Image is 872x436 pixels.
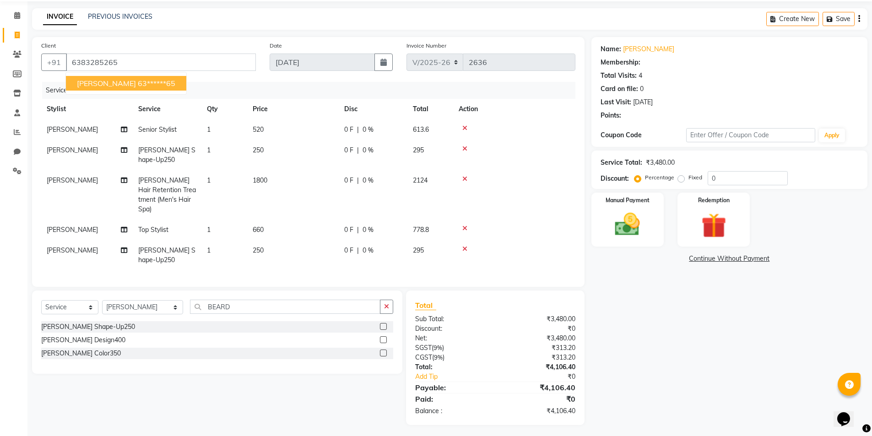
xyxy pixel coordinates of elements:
span: 0 F [344,125,353,135]
div: Sub Total: [408,314,495,324]
div: Total Visits: [601,71,637,81]
a: INVOICE [43,9,77,25]
div: 0 [640,84,644,94]
span: 2124 [413,176,428,184]
span: 1 [207,176,211,184]
label: Date [270,42,282,50]
div: Service Total: [601,158,642,167]
div: [DATE] [633,97,653,107]
iframe: chat widget [834,399,863,427]
span: 0 % [363,225,374,235]
span: 613.6 [413,125,429,134]
div: Name: [601,44,621,54]
a: Continue Without Payment [593,254,866,264]
span: 295 [413,246,424,254]
span: [PERSON_NAME] [47,226,98,234]
span: 520 [253,125,264,134]
div: Membership: [601,58,640,67]
div: Paid: [408,393,495,404]
label: Client [41,42,56,50]
span: 0 % [363,145,374,155]
span: 0 F [344,176,353,185]
div: [PERSON_NAME] Design400 [41,335,125,345]
span: 250 [253,246,264,254]
th: Action [453,99,575,119]
th: Price [247,99,339,119]
span: 0 % [363,246,374,255]
div: Discount: [408,324,495,334]
div: ( ) [408,343,495,353]
div: Payable: [408,382,495,393]
span: 0 F [344,246,353,255]
span: 778.8 [413,226,429,234]
span: 1800 [253,176,267,184]
a: [PERSON_NAME] [623,44,674,54]
label: Invoice Number [406,42,446,50]
span: | [357,176,359,185]
div: ₹313.20 [495,353,582,362]
input: Search by Name/Mobile/Email/Code [66,54,256,71]
span: 0 F [344,145,353,155]
div: ₹3,480.00 [495,314,582,324]
button: Create New [766,12,819,26]
input: Enter Offer / Coupon Code [686,128,815,142]
span: 295 [413,146,424,154]
span: [PERSON_NAME] [47,246,98,254]
div: ₹0 [495,324,582,334]
button: Apply [819,129,845,142]
th: Disc [339,99,407,119]
span: 0 F [344,225,353,235]
a: Add Tip [408,372,509,382]
span: SGST [415,344,432,352]
div: Last Visit: [601,97,631,107]
span: 1 [207,246,211,254]
th: Stylist [41,99,133,119]
th: Total [407,99,453,119]
span: 660 [253,226,264,234]
span: 0 % [363,125,374,135]
span: 9% [433,344,442,351]
span: 1 [207,125,211,134]
div: ( ) [408,353,495,362]
div: ₹4,106.40 [495,362,582,372]
button: Save [823,12,855,26]
span: [PERSON_NAME] [77,79,136,88]
img: _gift.svg [693,210,734,241]
div: ₹0 [510,372,582,382]
div: [PERSON_NAME] Color350 [41,349,121,358]
div: Points: [601,111,621,120]
span: [PERSON_NAME] [47,125,98,134]
span: Senior Stylist [138,125,177,134]
input: Search or Scan [190,300,381,314]
span: | [357,145,359,155]
div: Total: [408,362,495,372]
th: Service [133,99,201,119]
div: [PERSON_NAME] Shape-Up250 [41,322,135,332]
label: Redemption [698,196,730,205]
span: [PERSON_NAME] Shape-Up250 [138,146,195,164]
div: ₹0 [495,393,582,404]
th: Qty [201,99,247,119]
span: | [357,246,359,255]
span: 250 [253,146,264,154]
div: ₹313.20 [495,343,582,353]
span: [PERSON_NAME] [47,146,98,154]
div: ₹3,480.00 [646,158,675,167]
img: _cash.svg [607,210,648,239]
span: [PERSON_NAME] Hair Retention Treatment (Men's Hair Spa) [138,176,196,213]
div: Net: [408,334,495,343]
div: 4 [639,71,642,81]
label: Fixed [688,173,702,182]
div: Discount: [601,174,629,183]
div: Balance : [408,406,495,416]
span: Total [415,301,436,310]
span: 1 [207,146,211,154]
a: PREVIOUS INVOICES [88,12,152,21]
label: Percentage [645,173,674,182]
div: ₹4,106.40 [495,382,582,393]
span: | [357,125,359,135]
div: Services [42,82,582,99]
span: 9% [434,354,443,361]
span: [PERSON_NAME] Shape-Up250 [138,246,195,264]
label: Manual Payment [606,196,650,205]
